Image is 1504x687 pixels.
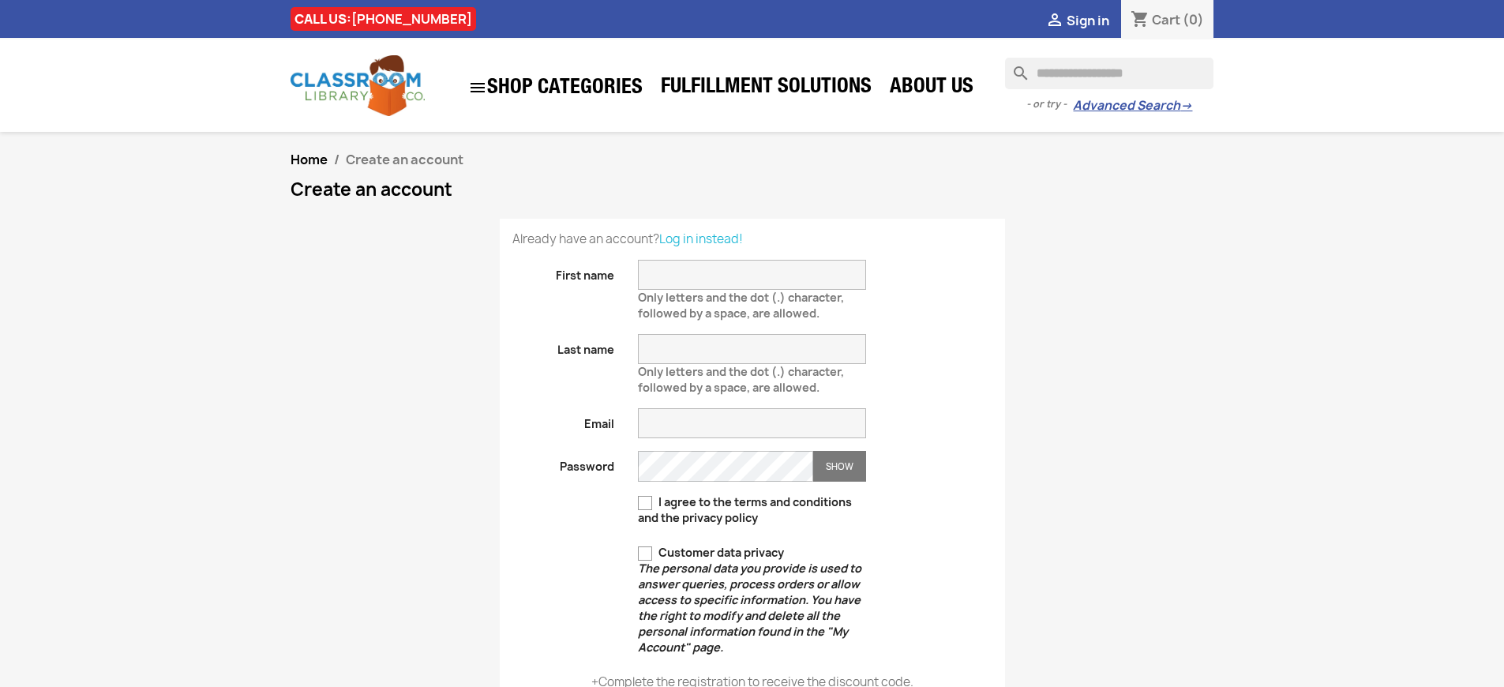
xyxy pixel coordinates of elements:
h1: Create an account [291,180,1214,199]
span: - or try - [1026,96,1073,112]
a: Advanced Search→ [1073,98,1192,114]
span: (0) [1183,11,1204,28]
a: SHOP CATEGORIES [460,70,651,105]
span: Only letters and the dot (.) character, followed by a space, are allowed. [638,358,844,395]
i:  [1045,12,1064,31]
i: shopping_cart [1131,11,1150,30]
span: Cart [1152,11,1180,28]
label: Last name [501,334,627,358]
span: Only letters and the dot (.) character, followed by a space, are allowed. [638,283,844,321]
label: Email [501,408,627,432]
a: Log in instead! [659,231,743,247]
p: Already have an account? [512,231,992,247]
a: Home [291,151,328,168]
div: CALL US: [291,7,476,31]
label: Customer data privacy [638,545,866,655]
span: → [1180,98,1192,114]
img: Classroom Library Company [291,55,425,116]
input: Search [1005,58,1213,89]
a:  Sign in [1045,12,1109,29]
a: About Us [882,73,981,104]
label: I agree to the terms and conditions and the privacy policy [638,494,866,526]
em: The personal data you provide is used to answer queries, process orders or allow access to specif... [638,561,861,655]
i: search [1005,58,1024,77]
a: Fulfillment Solutions [653,73,880,104]
label: Password [501,451,627,475]
input: Password input [638,451,813,482]
a: [PHONE_NUMBER] [351,10,472,28]
span: Sign in [1067,12,1109,29]
button: Show [813,451,866,482]
span: Create an account [346,151,463,168]
label: First name [501,260,627,283]
i:  [468,78,487,97]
